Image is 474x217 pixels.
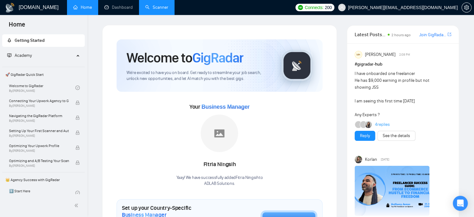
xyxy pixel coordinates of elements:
[9,186,75,200] a: 1️⃣ Start Here
[9,149,69,153] span: By [PERSON_NAME]
[189,103,250,110] span: Your
[127,70,271,82] span: We're excited to have you on board. Get ready to streamline your job search, unlock new opportuni...
[145,5,168,10] a: searchScanner
[9,128,69,134] span: Setting Up Your First Scanner and Auto-Bidder
[391,33,411,37] span: 2 hours ago
[462,5,472,10] a: setting
[355,51,362,58] div: MH
[305,4,323,11] span: Connects:
[9,104,69,108] span: By [PERSON_NAME]
[176,175,263,187] div: Yaay! We have successfully added Fitria Ningsih to
[127,49,243,66] h1: Welcome to
[73,5,92,10] a: homeHome
[7,38,12,42] span: rocket
[355,70,432,118] div: I have onboarded one freelancer He has $9,000 earning in profile but not showing JSS I am seeing ...
[399,52,410,57] span: 2:08 PM
[75,116,80,120] span: lock
[9,134,69,138] span: By [PERSON_NAME]
[298,5,303,10] img: upwork-logo.png
[377,131,415,141] button: See the details
[75,86,80,90] span: check-circle
[355,131,375,141] button: Reply
[453,196,468,211] div: Open Intercom Messenger
[75,145,80,150] span: lock
[201,115,238,152] img: placeholder.png
[75,101,80,105] span: lock
[365,51,395,58] span: [PERSON_NAME]
[4,20,30,33] span: Home
[9,98,69,104] span: Connecting Your Upwork Agency to GigRadar
[355,31,386,38] span: Latest Posts from the GigRadar Community
[9,81,75,95] a: Welcome to GigRadarBy[PERSON_NAME]
[9,164,69,168] span: By [PERSON_NAME]
[7,53,32,58] span: Academy
[340,5,344,10] span: user
[75,160,80,165] span: lock
[365,156,377,163] span: Korlan
[383,132,410,139] a: See the details
[3,68,84,81] span: 🚀 GigRadar Quick Start
[2,34,85,47] li: Getting Started
[381,157,389,162] span: [DATE]
[75,131,80,135] span: lock
[15,53,32,58] span: Academy
[462,2,472,12] button: setting
[419,32,446,38] a: Join GigRadar Slack Community
[176,181,263,187] p: ADLAB Solutions .
[9,113,69,119] span: Navigating the GigRadar Platform
[7,53,12,57] span: fund-projection-screen
[75,191,80,195] span: check-circle
[281,50,313,81] img: gigradar-logo.png
[448,32,451,37] a: export
[448,32,451,37] span: export
[5,3,15,13] img: logo
[9,158,69,164] span: Optimizing and A/B Testing Your Scanner for Better Results
[74,202,80,209] span: double-left
[355,156,362,163] img: Korlan
[462,5,471,10] span: setting
[355,166,429,216] img: F09H8TEEYJG-Anthony%20James.png
[176,159,263,170] div: Fitria Ningsih
[15,38,45,43] span: Getting Started
[201,104,249,110] span: Business Manager
[9,143,69,149] span: Optimizing Your Upwork Profile
[365,121,372,128] img: Mariia Heshka
[3,174,84,186] span: 👑 Agency Success with GigRadar
[325,4,332,11] span: 200
[375,121,390,128] a: 4replies
[104,5,133,10] a: dashboardDashboard
[355,61,451,68] h1: # gigradar-hub
[9,119,69,123] span: By [PERSON_NAME]
[360,132,370,139] a: Reply
[192,49,243,66] span: GigRadar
